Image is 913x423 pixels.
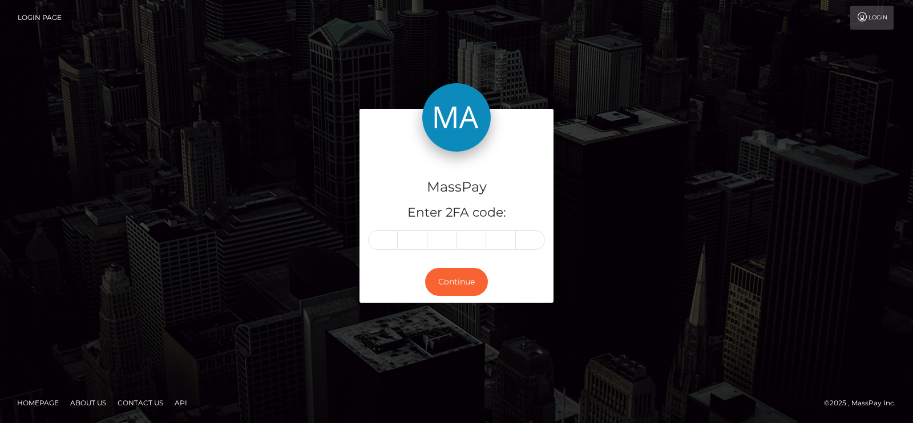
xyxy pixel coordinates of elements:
[13,394,63,412] a: Homepage
[824,397,904,409] div: © 2025 , MassPay Inc.
[170,394,192,412] a: API
[368,204,545,222] h5: Enter 2FA code:
[850,6,894,30] a: Login
[422,83,491,152] img: MassPay
[66,394,111,412] a: About Us
[368,177,545,197] h4: MassPay
[18,6,62,30] a: Login Page
[425,268,488,296] button: Continue
[113,394,168,412] a: Contact Us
